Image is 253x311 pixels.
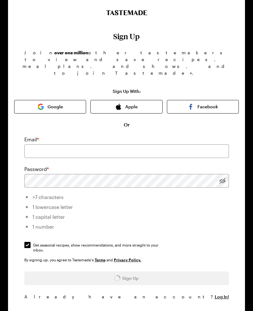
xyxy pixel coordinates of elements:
[32,194,64,200] span: >7 characters
[32,224,54,230] span: 1 number
[14,49,239,77] p: Join other tastemakers to view and save recipes, meal plans, and shows, and to join Tastemade+.
[33,243,168,247] span: Get seasonal recipes, show recommendations, and more straight to your inbox.
[24,136,39,143] label: Email
[24,257,229,263] div: By signing up, you agree to Tastemade's and
[113,89,141,94] p: Sign Up With:
[124,121,130,128] span: Or
[32,204,73,210] span: 1 lowercase letter
[167,100,239,114] button: Facebook
[215,294,229,300] button: Log In!
[114,257,141,262] a: Tastemade Privacy Policy
[14,100,86,114] button: Google
[90,100,162,114] button: Apple
[105,10,148,17] a: Go to Tastemade Homepage
[105,10,148,15] img: tastemade
[14,32,239,41] h1: Sign Up
[24,165,49,173] label: Password
[24,294,215,299] span: Already have an account?
[95,257,106,262] a: Tastemade Terms of Service
[32,214,65,220] span: 1 capital letter
[24,242,31,248] input: Get seasonal recipes, show recommendations, and more straight to your inbox.
[54,50,88,55] b: over one million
